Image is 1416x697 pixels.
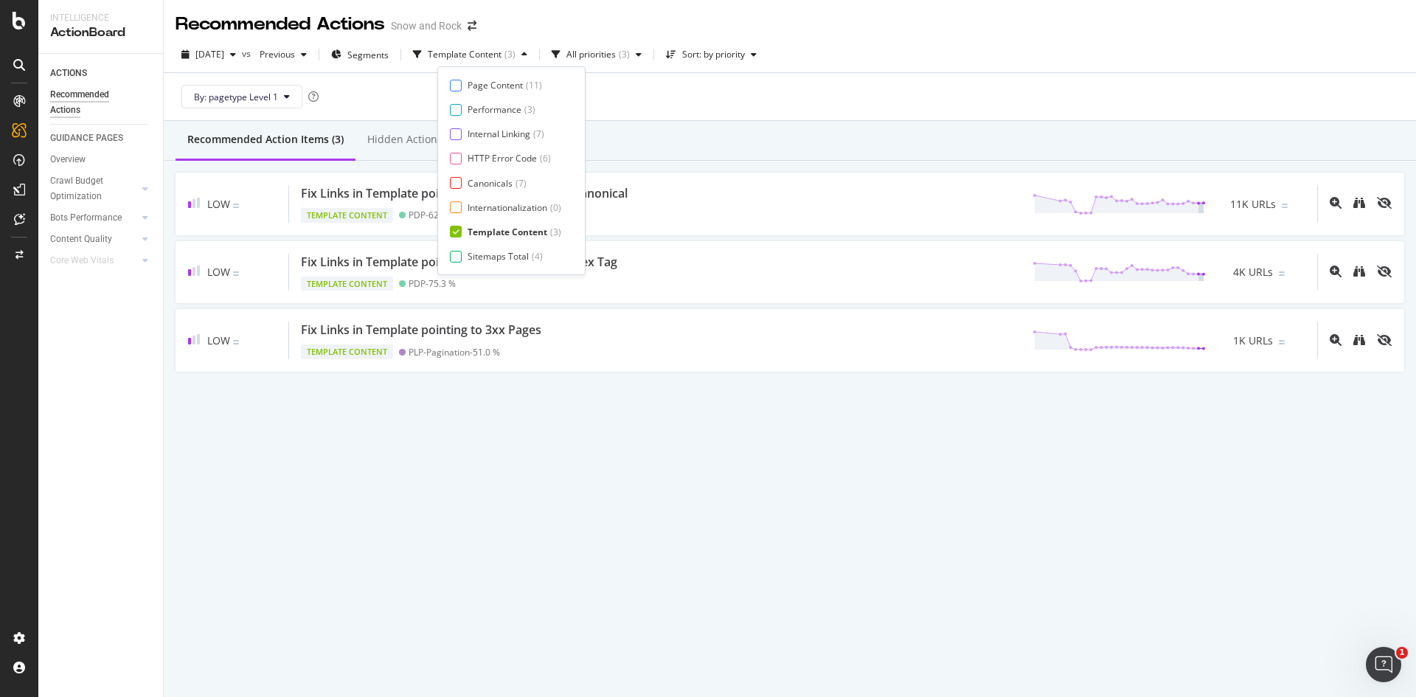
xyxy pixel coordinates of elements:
[526,79,542,91] div: ( 11 )
[50,152,86,167] div: Overview
[325,43,395,66] button: Segments
[50,87,139,118] div: Recommended Actions
[516,177,527,190] div: ( 7 )
[1353,198,1365,210] a: binoculars
[1353,266,1365,279] a: binoculars
[540,152,551,164] div: ( 6 )
[1330,197,1342,209] div: magnifying-glass-plus
[50,232,138,247] a: Content Quality
[1330,334,1342,346] div: magnifying-glass-plus
[176,12,385,37] div: Recommended Actions
[50,152,153,167] a: Overview
[1377,266,1392,277] div: eye-slash
[468,201,547,214] div: Internationalization
[546,43,648,66] button: All priorities(3)
[347,49,389,61] span: Segments
[619,50,630,59] div: ( 3 )
[367,132,482,147] div: Hidden Action Items (0)
[468,177,513,190] div: Canonicals
[1353,197,1365,209] div: binoculars
[550,226,561,238] div: ( 3 )
[524,103,535,116] div: ( 3 )
[233,340,239,344] img: Equal
[301,344,393,359] div: Template Content
[50,24,151,41] div: ActionBoard
[233,204,239,208] img: Equal
[50,12,151,24] div: Intelligence
[428,50,502,59] div: Template Content
[50,173,138,204] a: Crawl Budget Optimization
[468,250,529,263] div: Sitemaps Total
[1353,266,1365,277] div: binoculars
[50,87,153,118] a: Recommended Actions
[1377,334,1392,346] div: eye-slash
[468,152,537,164] div: HTTP Error Code
[468,103,521,116] div: Performance
[409,209,456,221] div: PDP - 62.6 %
[1279,340,1285,344] img: Equal
[391,18,462,33] div: Snow and Rock
[195,48,224,60] span: 2025 Sep. 25th
[1377,197,1392,209] div: eye-slash
[1279,271,1285,276] img: Equal
[242,47,254,60] span: vs
[468,79,523,91] div: Page Content
[50,210,138,226] a: Bots Performance
[254,48,295,60] span: Previous
[301,208,393,223] div: Template Content
[50,232,112,247] div: Content Quality
[1366,647,1401,682] iframe: Intercom live chat
[301,254,617,271] div: Fix Links in Template pointing to Pages with noindex Tag
[468,21,476,31] div: arrow-right-arrow-left
[1353,334,1365,346] div: binoculars
[504,50,516,59] div: ( 3 )
[1230,197,1276,212] span: 11K URLs
[207,333,230,347] span: Low
[407,43,533,66] button: Template Content(3)
[254,43,313,66] button: Previous
[566,50,616,59] div: All priorities
[50,253,138,268] a: Core Web Vitals
[301,185,628,202] div: Fix Links in Template pointing to Pages with bad Canonical
[50,210,122,226] div: Bots Performance
[50,173,128,204] div: Crawl Budget Optimization
[176,43,242,66] button: [DATE]
[468,226,547,238] div: Template Content
[50,66,153,81] a: ACTIONS
[50,66,87,81] div: ACTIONS
[550,201,561,214] div: ( 0 )
[660,43,763,66] button: Sort: by priority
[50,131,153,146] a: GUIDANCE PAGES
[194,91,278,103] span: By: pagetype Level 1
[533,128,544,140] div: ( 7 )
[50,131,123,146] div: GUIDANCE PAGES
[409,278,456,289] div: PDP - 75.3 %
[301,322,541,339] div: Fix Links in Template pointing to 3xx Pages
[532,250,543,263] div: ( 4 )
[187,132,344,147] div: Recommended Action Items (3)
[1330,266,1342,277] div: magnifying-glass-plus
[1233,333,1273,348] span: 1K URLs
[181,85,302,108] button: By: pagetype Level 1
[468,128,530,140] div: Internal Linking
[1396,647,1408,659] span: 1
[682,50,745,59] div: Sort: by priority
[1353,335,1365,347] a: binoculars
[301,277,393,291] div: Template Content
[207,265,230,279] span: Low
[1233,265,1273,280] span: 4K URLs
[409,347,500,358] div: PLP-Pagination - 51.0 %
[1282,204,1288,208] img: Equal
[233,271,239,276] img: Equal
[50,253,114,268] div: Core Web Vitals
[207,197,230,211] span: Low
